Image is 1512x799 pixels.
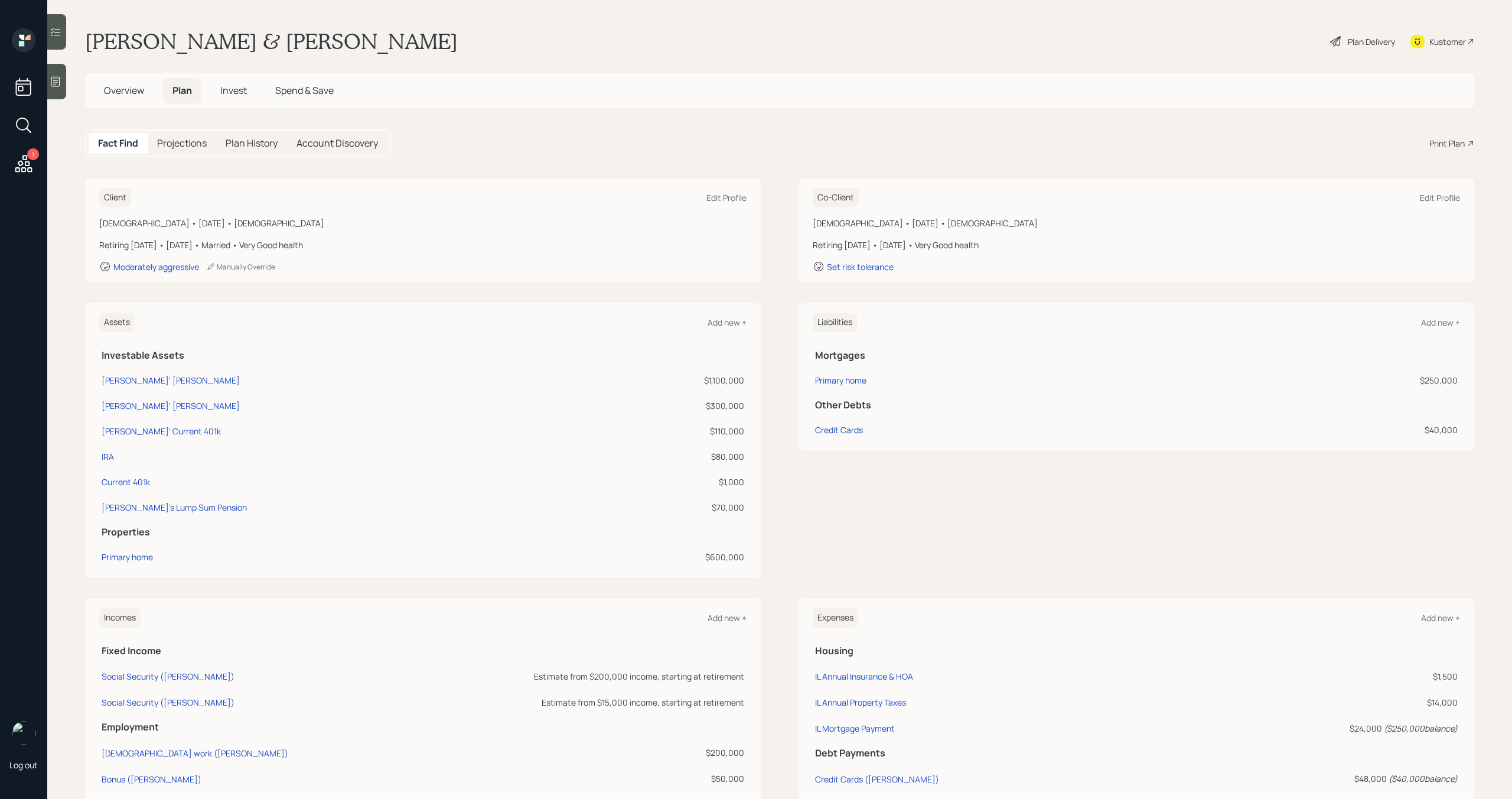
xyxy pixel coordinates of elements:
[600,476,744,488] div: $1,000
[102,527,744,538] h5: Properties
[102,697,234,708] div: Social Security ([PERSON_NAME])
[102,748,288,759] div: [DEMOGRAPHIC_DATA] work ([PERSON_NAME])
[85,28,458,54] h1: [PERSON_NAME] & [PERSON_NAME]
[102,425,221,437] div: [PERSON_NAME]' Current 401k
[600,374,744,386] div: $1,100,000
[827,261,894,272] div: Set risk tolerance
[706,192,747,203] div: Edit Profile
[172,84,192,97] span: Plan
[1429,35,1466,48] div: Kustomer
[1429,137,1465,150] div: Print Plan
[600,425,744,437] div: $110,000
[600,399,744,412] div: $300,000
[813,239,1460,251] div: Retiring [DATE] • [DATE] • Very Good health
[813,217,1460,229] div: [DEMOGRAPHIC_DATA] • [DATE] • [DEMOGRAPHIC_DATA]
[708,612,747,623] div: Add new +
[406,670,744,683] div: Estimate from $200,000 income, starting at retirement
[102,722,744,733] h5: Employment
[98,138,138,149] h5: Fact Find
[813,608,858,628] h6: Expenses
[12,722,35,745] img: michael-russo-headshot.png
[815,774,939,785] div: Credit Cards ([PERSON_NAME])
[1234,772,1458,785] div: $48,000
[1183,374,1458,386] div: $250,000
[99,188,131,207] h6: Client
[815,374,866,386] div: Primary home
[406,696,744,709] div: Estimate from $15,000 income, starting at retirement
[813,313,857,332] h6: Liabilities
[815,645,1458,657] h5: Housing
[1183,424,1458,436] div: $40,000
[102,350,744,361] h5: Investable Assets
[815,748,1458,759] h5: Debt Payments
[813,188,859,207] h6: Co-Client
[99,217,747,229] div: [DEMOGRAPHIC_DATA] • [DATE] • [DEMOGRAPHIC_DATA]
[1389,773,1458,784] i: ( $40,000 balance)
[815,723,895,734] div: IL Mortgage Payment
[9,759,38,771] div: Log out
[102,476,150,488] div: Current 401k
[1348,35,1395,48] div: Plan Delivery
[600,450,744,463] div: $80,000
[1421,612,1460,623] div: Add new +
[102,774,201,785] div: Bonus ([PERSON_NAME])
[815,697,906,708] div: IL Annual Property Taxes
[600,501,744,514] div: $70,000
[600,551,744,563] div: $600,000
[1420,192,1460,203] div: Edit Profile
[102,399,240,412] div: [PERSON_NAME]' [PERSON_NAME]
[708,317,747,328] div: Add new +
[104,84,144,97] span: Overview
[226,138,278,149] h5: Plan History
[1234,670,1458,683] div: $1,500
[406,772,744,785] div: $50,000
[27,148,39,160] div: 1
[220,84,247,97] span: Invest
[1234,722,1458,735] div: $24,000
[99,608,141,628] h6: Incomes
[206,262,275,272] div: Manually Override
[99,239,747,251] div: Retiring [DATE] • [DATE] • Married • Very Good health
[815,350,1458,361] h5: Mortgages
[102,374,240,386] div: [PERSON_NAME]' [PERSON_NAME]
[102,645,744,657] h5: Fixed Income
[815,671,913,682] div: IL Annual Insurance & HOA
[113,261,199,272] div: Moderately aggressive
[102,501,247,514] div: [PERSON_NAME]'s Lump Sum Pension
[296,138,378,149] h5: Account Discovery
[99,313,135,332] h6: Assets
[1384,723,1458,734] i: ( $250,000 balance)
[815,399,1458,411] h5: Other Debts
[157,138,207,149] h5: Projections
[275,84,334,97] span: Spend & Save
[1234,696,1458,709] div: $14,000
[102,551,153,563] div: Primary home
[102,450,114,463] div: IRA
[815,424,863,436] div: Credit Cards
[406,746,744,759] div: $200,000
[102,671,234,682] div: Social Security ([PERSON_NAME])
[1421,317,1460,328] div: Add new +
